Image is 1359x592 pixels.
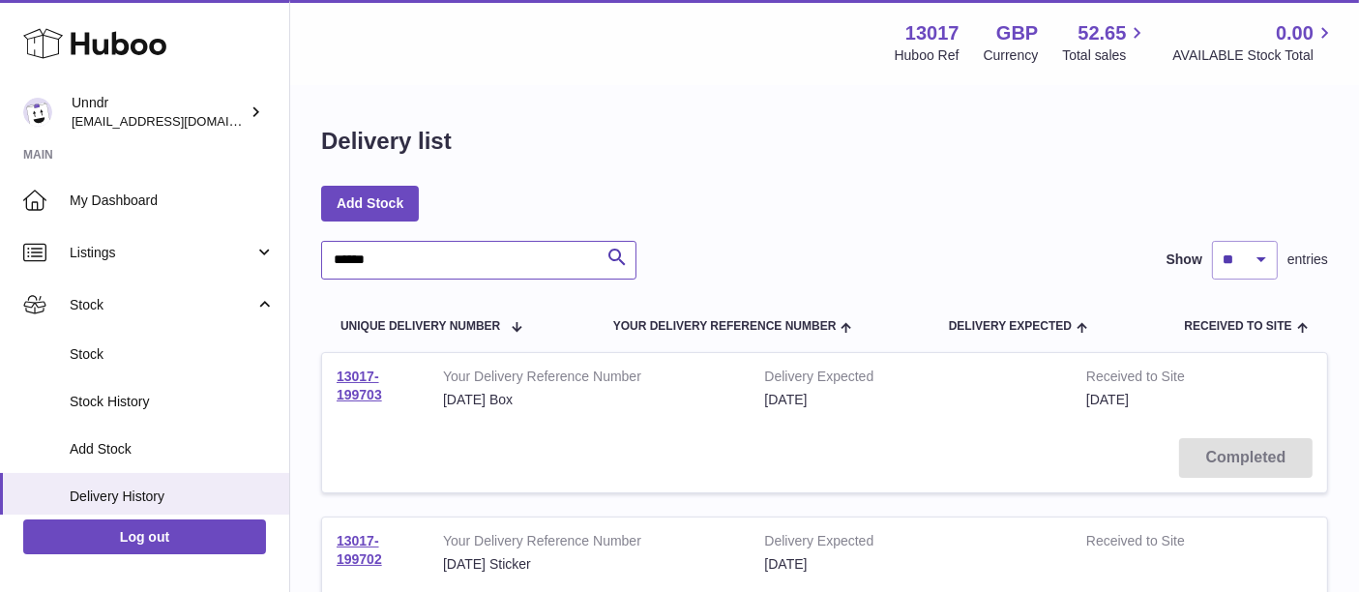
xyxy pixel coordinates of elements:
[895,46,960,65] div: Huboo Ref
[70,488,275,506] span: Delivery History
[72,113,284,129] span: [EMAIL_ADDRESS][DOMAIN_NAME]
[70,345,275,364] span: Stock
[337,369,382,402] a: 13017-199703
[340,320,500,333] span: Unique Delivery Number
[321,186,419,221] a: Add Stock
[1062,20,1148,65] a: 52.65 Total sales
[1172,46,1336,65] span: AVAILABLE Stock Total
[23,519,266,554] a: Log out
[1167,251,1202,269] label: Show
[905,20,960,46] strong: 13017
[1086,532,1238,555] strong: Received to Site
[1185,320,1292,333] span: Received to Site
[996,20,1038,46] strong: GBP
[23,98,52,127] img: internalAdmin-13017@internal.huboo.com
[443,555,735,574] div: [DATE] Sticker
[70,192,275,210] span: My Dashboard
[1086,368,1238,391] strong: Received to Site
[764,368,1056,391] strong: Delivery Expected
[443,368,735,391] strong: Your Delivery Reference Number
[764,555,1056,574] div: [DATE]
[70,393,275,411] span: Stock History
[70,440,275,459] span: Add Stock
[1062,46,1148,65] span: Total sales
[949,320,1072,333] span: Delivery Expected
[321,126,452,157] h1: Delivery list
[764,391,1056,409] div: [DATE]
[337,533,382,567] a: 13017-199702
[1078,20,1126,46] span: 52.65
[443,391,735,409] div: [DATE] Box
[70,244,254,262] span: Listings
[984,46,1039,65] div: Currency
[613,320,837,333] span: Your Delivery Reference Number
[1086,392,1129,407] span: [DATE]
[70,296,254,314] span: Stock
[1276,20,1314,46] span: 0.00
[764,532,1056,555] strong: Delivery Expected
[443,532,735,555] strong: Your Delivery Reference Number
[1172,20,1336,65] a: 0.00 AVAILABLE Stock Total
[72,94,246,131] div: Unndr
[1287,251,1328,269] span: entries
